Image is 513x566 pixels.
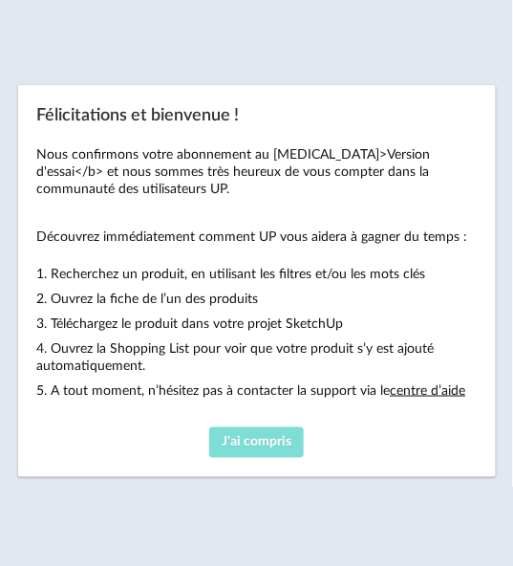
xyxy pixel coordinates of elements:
[391,384,466,398] a: centre d’aide
[209,427,305,458] button: J'ai compris
[37,229,477,246] p: Découvrez immédiatement comment UP vous aidera à gagner du temps :
[37,107,240,124] span: Félicitations et bienvenue !
[37,382,477,400] p: 5. A tout moment, n’hésitez pas à contacter la support via le
[37,316,477,333] p: 3. Téléchargez le produit dans votre projet SketchUp
[37,291,477,308] p: 2. Ouvrez la fiche de l’un des produits
[18,85,496,477] div: Félicitations et bienvenue !
[222,436,291,449] span: J'ai compris
[37,266,477,283] p: 1. Recherchez un produit, en utilisant les filtres et/ou les mots clés
[37,146,477,199] p: Nous confirmons votre abonnement au [MEDICAL_DATA]>Version d'essai</b> et nous sommes très heureu...
[37,340,477,375] p: 4. Ouvrez la Shopping List pour voir que votre produit s’y est ajouté automatiquement.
